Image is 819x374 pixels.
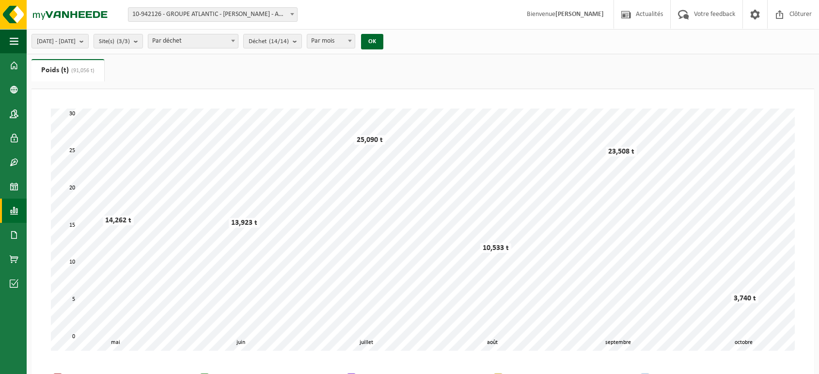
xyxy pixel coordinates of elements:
[249,34,289,49] span: Déchet
[103,216,134,225] div: 14,262 t
[480,243,511,253] div: 10,533 t
[117,38,130,45] count: (3/3)
[5,353,162,374] iframe: chat widget
[128,8,297,21] span: 10-942126 - GROUPE ATLANTIC - MERVILLE BILLY BERCLAU - AMBB - BILLY BERCLAU
[269,38,289,45] count: (14/14)
[94,34,143,48] button: Site(s)(3/3)
[99,34,130,49] span: Site(s)
[31,34,89,48] button: [DATE] - [DATE]
[31,59,104,81] a: Poids (t)
[128,7,298,22] span: 10-942126 - GROUPE ATLANTIC - MERVILLE BILLY BERCLAU - AMBB - BILLY BERCLAU
[243,34,302,48] button: Déchet(14/14)
[69,68,94,74] span: (91,056 t)
[361,34,383,49] button: OK
[229,218,260,228] div: 13,923 t
[606,147,637,156] div: 23,508 t
[307,34,355,48] span: Par mois
[731,294,758,303] div: 3,740 t
[354,135,385,145] div: 25,090 t
[148,34,238,48] span: Par déchet
[37,34,76,49] span: [DATE] - [DATE]
[148,34,238,48] span: Par déchet
[555,11,604,18] strong: [PERSON_NAME]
